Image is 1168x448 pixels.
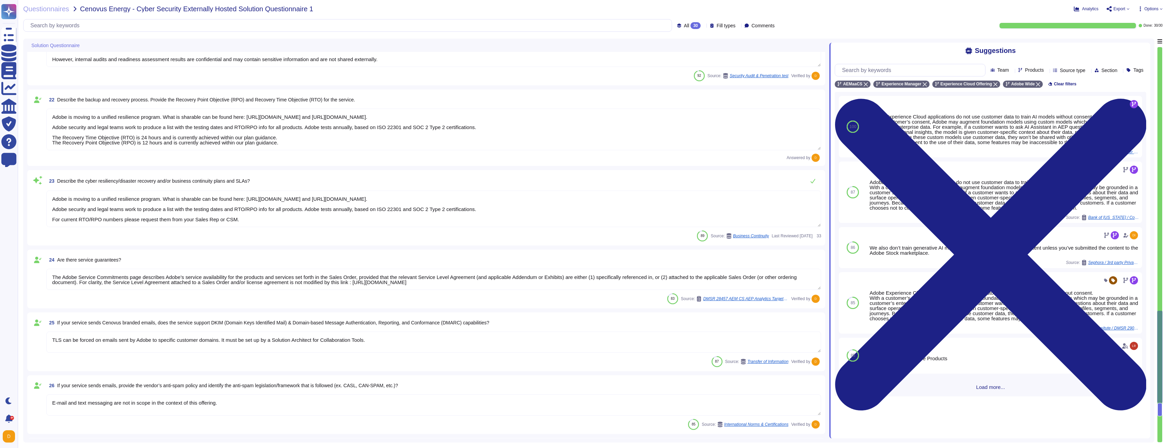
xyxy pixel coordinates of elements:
[702,422,788,427] span: Source:
[692,422,696,426] span: 85
[711,233,769,239] span: Source:
[1154,24,1163,27] span: 30 / 30
[57,257,121,263] span: Are there service guarantees?
[812,420,820,429] img: user
[46,320,55,325] span: 25
[46,257,55,262] span: 24
[671,297,674,300] span: 83
[730,74,788,78] span: Security Audit & Penetration test
[690,22,700,29] div: 30
[715,360,719,363] span: 87
[57,383,398,388] span: If your service sends emails, provide the vendor’s anti-spam policy and identify the anti-spam le...
[46,191,821,227] textarea: Adobe is moving to a unified resilience program. What is sharable can be found here: [URL][DOMAIN...
[1,429,20,444] button: user
[57,320,490,325] span: If your service sends Cenovus branded emails, does the service support DKIM (Domain Keys Identifi...
[46,394,821,416] textarea: E-mail and text messaging are not in scope in the context of this offering.
[851,246,855,250] span: 86
[772,234,813,238] span: Last Reviewed [DATE]
[725,359,789,364] span: Source:
[707,73,789,79] span: Source:
[46,109,821,150] textarea: Adobe is moving to a unified resilience program. What is sharable can be found here: [URL][DOMAIN...
[3,430,15,443] img: user
[791,74,810,78] span: Verified by
[851,301,855,305] span: 85
[10,416,14,420] div: 9+
[812,72,820,80] img: user
[812,358,820,366] img: user
[812,154,820,162] img: user
[46,383,55,388] span: 26
[27,19,672,31] input: Search by keywords
[697,74,701,78] span: 92
[23,5,69,12] span: Questionnaires
[1074,6,1098,12] button: Analytics
[751,23,775,28] span: Comments
[1113,7,1125,11] span: Export
[1143,24,1153,27] span: Done:
[681,296,788,302] span: Source:
[747,360,789,364] span: Transfer of Information
[812,295,820,303] img: user
[791,360,810,364] span: Verified by
[787,156,810,160] span: Answered by
[1130,231,1138,239] img: user
[1082,7,1098,11] span: Analytics
[31,43,80,48] span: Solution Questionnaire
[851,353,855,358] span: 85
[733,234,769,238] span: Business Continuity
[46,269,821,290] textarea: The Adobe Service Commitments page describes Adobe’s service availability for the products and se...
[46,179,55,183] span: 23
[717,23,735,28] span: Fill types
[57,97,355,102] span: Describe the backup and recovery process. Provide the Recovery Point Objective (RPO) and Recovery...
[851,190,855,194] span: 87
[791,422,810,426] span: Verified by
[701,234,704,238] span: 89
[724,422,789,426] span: International Norms & Certifications
[849,125,856,129] span: 100
[46,332,821,353] textarea: TLS can be forced on emails sent by Adobe to specific customer domains. It must be set up by a So...
[1144,7,1158,11] span: Options
[684,23,689,28] span: All
[80,5,313,12] span: Cenovus Energy - Cyber Security Externally Hosted Solution Questionnaire 1
[791,297,810,301] span: Verified by
[815,234,821,238] span: 33
[838,64,985,76] input: Search by keywords
[1130,342,1138,350] img: user
[703,297,788,301] span: DMSR 28457 AEM CS AEP Analytics Target BBVA ADOBE SYSTEMS SOFTWARE Review Plan [ENG]
[46,97,55,102] span: 22
[57,178,250,184] span: Describe the cyber resiliency/disaster recovery and/or business continuity plans and SLAs?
